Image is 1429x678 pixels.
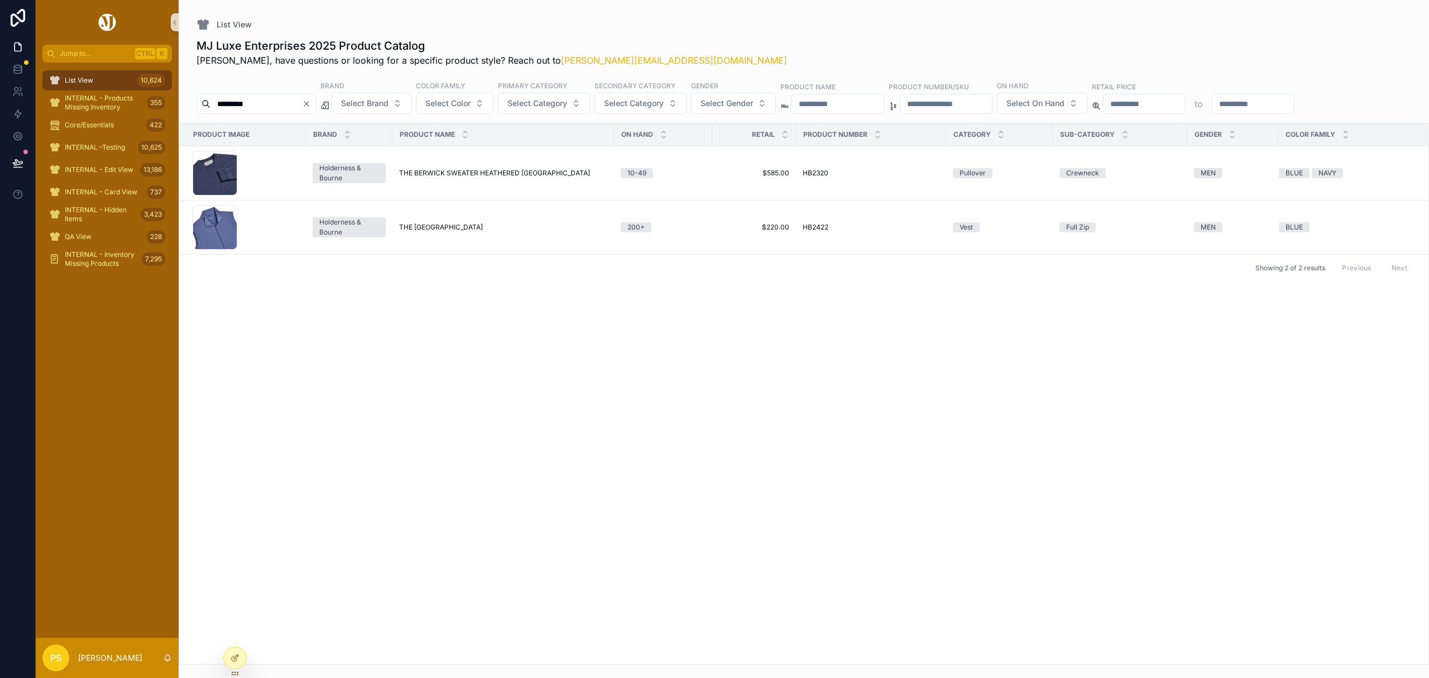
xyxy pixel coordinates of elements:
[320,80,344,90] label: Brand
[561,55,787,66] a: [PERSON_NAME][EMAIL_ADDRESS][DOMAIN_NAME]
[196,54,787,67] span: [PERSON_NAME], have questions or looking for a specific product style? Reach out to
[313,130,337,139] span: Brand
[142,252,165,266] div: 7,295
[141,208,165,221] div: 3,423
[400,130,455,139] span: Product Name
[701,98,753,109] span: Select Gender
[42,182,172,202] a: INTERNAL - Card View737
[1286,130,1335,139] span: Color Family
[953,222,1046,232] a: Vest
[137,74,165,87] div: 10,624
[65,94,142,112] span: INTERNAL - Products Missing Inventory
[42,137,172,157] a: INTERNAL -Testing10,625
[960,222,973,232] div: Vest
[42,45,172,63] button: Jump to...CtrlK
[719,169,789,178] a: $585.00
[42,115,172,135] a: Core/Essentials422
[65,143,125,152] span: INTERNAL -Testing
[691,93,776,114] button: Select Button
[1006,98,1064,109] span: Select On Hand
[498,80,567,90] label: Primary Category
[803,223,828,232] span: HB2422
[1279,168,1414,178] a: BLUENAVY
[319,163,379,183] div: Holderness & Bourne
[604,98,664,109] span: Select Category
[140,163,165,176] div: 13,186
[621,222,706,232] a: 200+
[1255,264,1325,273] span: Showing 2 of 2 results
[752,130,775,139] span: Retail
[138,141,165,154] div: 10,625
[193,130,250,139] span: Product Image
[97,13,118,31] img: App logo
[1286,168,1303,178] div: BLUE
[42,227,172,247] a: QA View228
[780,82,836,92] label: Product Name
[1059,222,1181,232] a: Full Zip
[507,98,567,109] span: Select Category
[1060,130,1115,139] span: Sub-Category
[1194,222,1272,232] a: MEN
[135,48,155,59] span: Ctrl
[157,49,166,58] span: K
[50,651,61,665] span: PS
[399,223,607,232] a: THE [GEOGRAPHIC_DATA]
[65,188,137,197] span: INTERNAL - Card View
[719,223,789,232] span: $220.00
[960,168,986,178] div: Pullover
[217,19,252,30] span: List View
[1201,222,1216,232] div: MEN
[416,80,465,90] label: Color Family
[147,185,165,199] div: 737
[42,93,172,113] a: INTERNAL - Products Missing Inventory355
[147,96,165,109] div: 355
[65,165,133,174] span: INTERNAL - Edit View
[332,93,411,114] button: Select Button
[196,18,252,31] a: List View
[341,98,389,109] span: Select Brand
[1195,97,1203,111] p: to
[65,206,136,223] span: INTERNAL - Hidden Items
[627,222,645,232] div: 200+
[621,168,706,178] a: 10-49
[1279,222,1414,232] a: BLUE
[594,80,675,90] label: Secondary Category
[60,49,131,58] span: Jump to...
[399,169,607,178] a: THE BERWICK SWEATER HEATHERED [GEOGRAPHIC_DATA]
[621,130,653,139] span: On Hand
[1059,168,1181,178] a: Crewneck
[1066,168,1099,178] div: Crewneck
[691,80,718,90] label: Gender
[416,93,493,114] button: Select Button
[1286,222,1303,232] div: BLUE
[1092,82,1136,92] label: Retail Price
[1194,168,1272,178] a: MEN
[65,76,93,85] span: List View
[997,93,1087,114] button: Select Button
[627,168,646,178] div: 10-49
[399,223,483,232] span: THE [GEOGRAPHIC_DATA]
[953,168,1046,178] a: Pullover
[196,38,787,54] h1: MJ Luxe Enterprises 2025 Product Catalog
[65,250,137,268] span: INTERNAL - Inventory Missing Products
[319,217,379,237] div: Holderness & Bourne
[313,163,386,183] a: Holderness & Bourne
[498,93,590,114] button: Select Button
[1066,222,1089,232] div: Full Zip
[302,99,315,108] button: Clear
[889,82,969,92] label: Product Number/SKU
[399,169,590,178] span: THE BERWICK SWEATER HEATHERED [GEOGRAPHIC_DATA]
[1318,168,1336,178] div: NAVY
[42,160,172,180] a: INTERNAL - Edit View13,186
[65,121,114,130] span: Core/Essentials
[425,98,471,109] span: Select Color
[594,93,687,114] button: Select Button
[1201,168,1216,178] div: MEN
[803,169,828,178] span: HB2320
[803,169,939,178] a: HB2320
[78,652,142,663] p: [PERSON_NAME]
[313,217,386,237] a: Holderness & Bourne
[997,80,1029,90] label: On Hand
[146,118,165,132] div: 422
